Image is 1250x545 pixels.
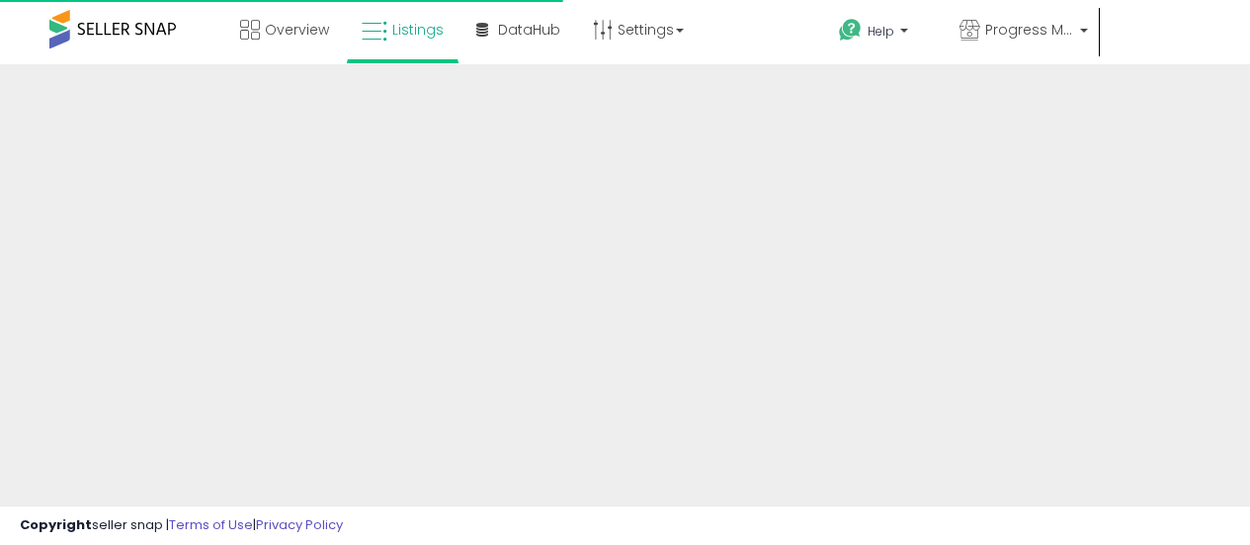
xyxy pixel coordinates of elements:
[265,20,329,40] span: Overview
[20,516,343,535] div: seller snap | |
[20,515,92,534] strong: Copyright
[169,515,253,534] a: Terms of Use
[868,23,894,40] span: Help
[256,515,343,534] a: Privacy Policy
[985,20,1074,40] span: Progress Matters
[823,3,942,64] a: Help
[498,20,560,40] span: DataHub
[392,20,444,40] span: Listings
[838,18,863,43] i: Get Help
